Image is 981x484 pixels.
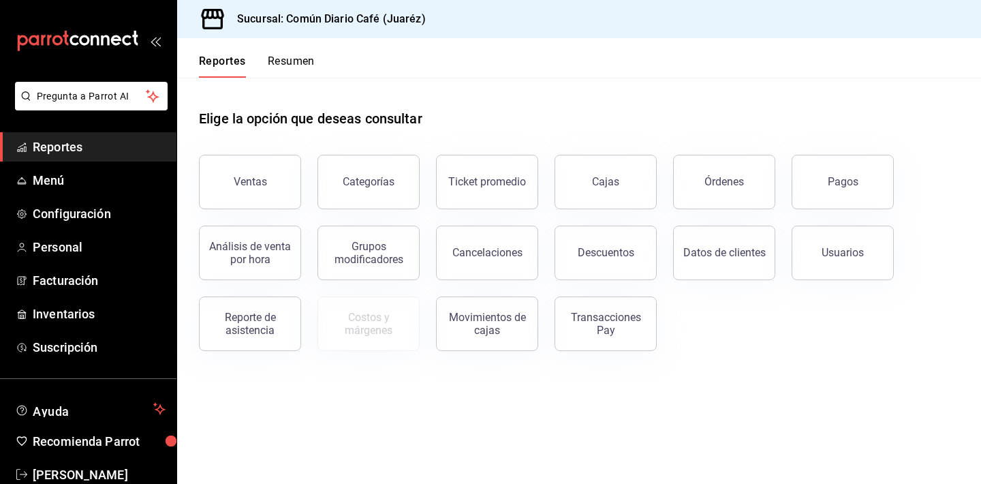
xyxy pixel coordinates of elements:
[673,155,775,209] button: Órdenes
[37,89,146,104] span: Pregunta a Parrot AI
[555,155,657,209] a: Cajas
[234,175,267,188] div: Ventas
[150,35,161,46] button: open_drawer_menu
[563,311,648,337] div: Transacciones Pay
[592,174,620,190] div: Cajas
[683,246,766,259] div: Datos de clientes
[555,226,657,280] button: Descuentos
[15,82,168,110] button: Pregunta a Parrot AI
[704,175,744,188] div: Órdenes
[317,297,420,351] button: Contrata inventarios para ver este reporte
[436,226,538,280] button: Cancelaciones
[268,55,315,78] button: Resumen
[10,99,168,113] a: Pregunta a Parrot AI
[326,240,411,266] div: Grupos modificadores
[822,246,864,259] div: Usuarios
[326,311,411,337] div: Costos y márgenes
[199,297,301,351] button: Reporte de asistencia
[33,171,166,190] span: Menú
[33,401,148,417] span: Ayuda
[199,108,422,129] h1: Elige la opción que deseas consultar
[199,155,301,209] button: Ventas
[33,466,166,484] span: [PERSON_NAME]
[436,155,538,209] button: Ticket promedio
[452,246,523,259] div: Cancelaciones
[578,246,634,259] div: Descuentos
[436,297,538,351] button: Movimientos de cajas
[33,205,166,223] span: Configuración
[792,226,894,280] button: Usuarios
[33,305,166,323] span: Inventarios
[199,226,301,280] button: Análisis de venta por hora
[33,238,166,256] span: Personal
[33,271,166,290] span: Facturación
[317,226,420,280] button: Grupos modificadores
[208,311,292,337] div: Reporte de asistencia
[828,175,858,188] div: Pagos
[33,432,166,451] span: Recomienda Parrot
[343,175,394,188] div: Categorías
[445,311,529,337] div: Movimientos de cajas
[555,297,657,351] button: Transacciones Pay
[317,155,420,209] button: Categorías
[448,175,526,188] div: Ticket promedio
[199,55,246,78] button: Reportes
[199,55,315,78] div: navigation tabs
[226,11,426,27] h3: Sucursal: Común Diario Café (Juaréz)
[673,226,775,280] button: Datos de clientes
[33,138,166,156] span: Reportes
[792,155,894,209] button: Pagos
[33,338,166,357] span: Suscripción
[208,240,292,266] div: Análisis de venta por hora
